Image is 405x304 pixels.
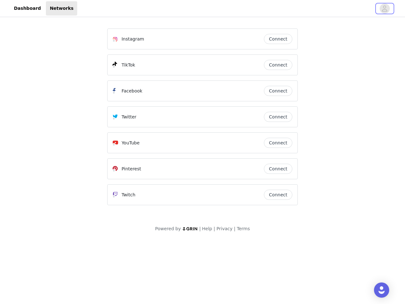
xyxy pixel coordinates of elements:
img: Instagram Icon [113,37,118,42]
p: Twitch [121,192,135,198]
div: avatar [382,3,388,14]
a: Terms [237,226,250,231]
p: TikTok [121,62,135,68]
a: Networks [46,1,77,16]
button: Connect [264,34,292,44]
p: Twitter [121,114,136,120]
div: Open Intercom Messenger [374,282,389,298]
p: Pinterest [121,166,141,172]
button: Connect [264,60,292,70]
a: Help [202,226,212,231]
button: Connect [264,112,292,122]
span: Powered by [155,226,181,231]
button: Connect [264,164,292,174]
button: Connect [264,86,292,96]
p: YouTube [121,140,140,146]
span: | [234,226,235,231]
a: Dashboard [10,1,45,16]
span: | [214,226,215,231]
button: Connect [264,138,292,148]
span: | [199,226,201,231]
a: Privacy [216,226,233,231]
img: logo [182,227,198,231]
p: Instagram [121,36,144,42]
p: Facebook [121,88,142,94]
button: Connect [264,190,292,200]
